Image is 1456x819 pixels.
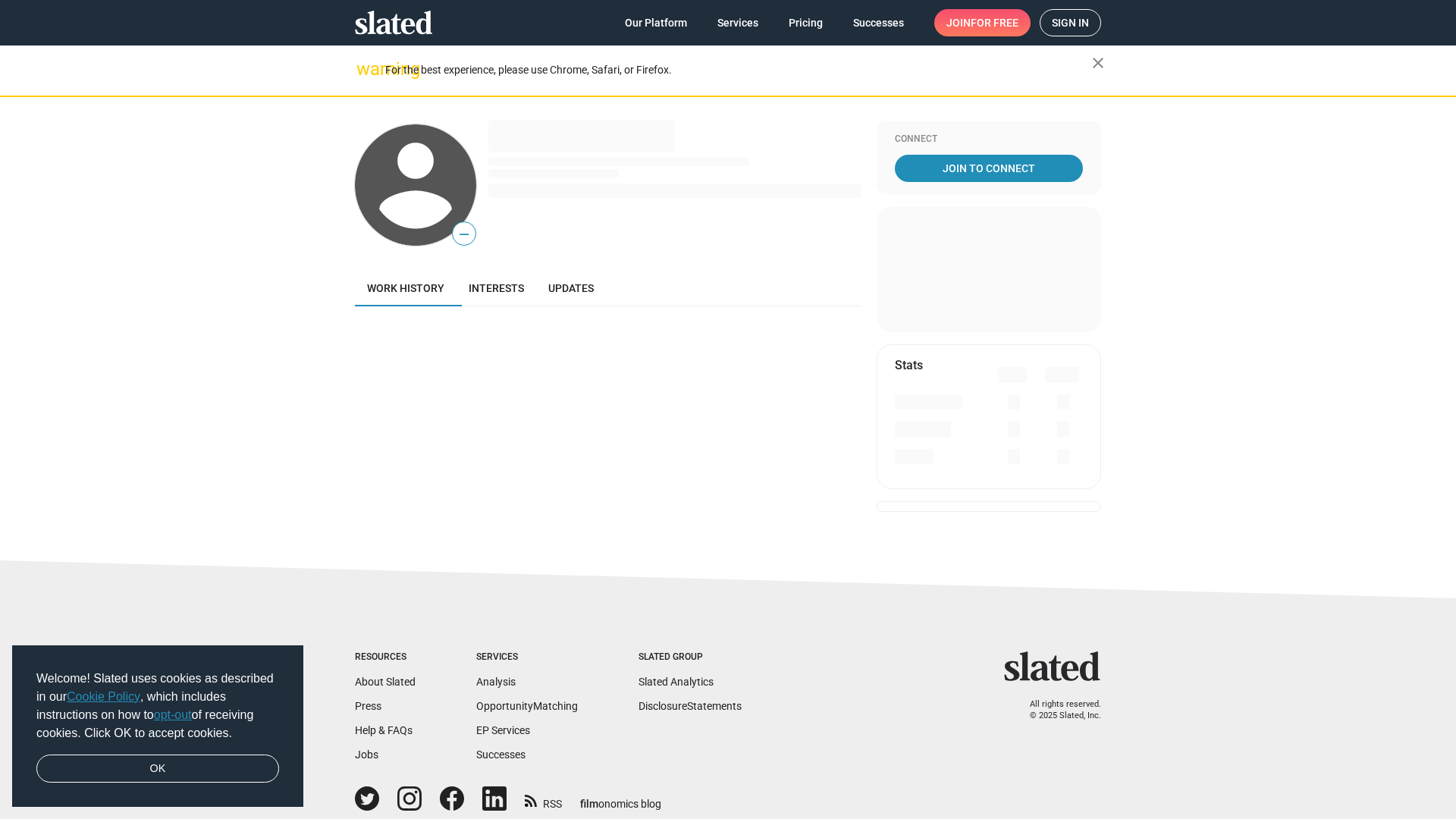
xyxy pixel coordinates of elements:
[895,357,923,373] mat-card-title: Stats
[946,9,1018,36] span: Join
[580,798,598,810] span: film
[705,9,770,36] a: Services
[453,224,475,244] span: —
[1014,699,1101,721] p: All rights reserved. © 2025 Slated, Inc.
[476,700,578,712] a: OpportunityMatching
[717,9,758,36] span: Services
[67,690,140,703] a: Cookie Policy
[536,270,606,306] a: Updates
[934,9,1031,36] a: Joinfor free
[1052,10,1089,36] span: Sign in
[476,651,578,664] div: Services
[12,645,303,808] div: cookieconsent
[789,9,823,36] span: Pricing
[895,155,1083,182] a: Join To Connect
[971,9,1018,36] span: for free
[895,133,1083,146] div: Connect
[476,748,526,761] a: Successes
[154,708,192,721] a: opt-out
[355,270,457,306] a: Work history
[476,724,530,736] a: EP Services
[525,788,562,811] a: RSS
[355,676,416,688] a: About Slated
[898,155,1080,182] span: Join To Connect
[356,60,375,78] mat-icon: warning
[841,9,916,36] a: Successes
[1089,54,1107,72] mat-icon: close
[639,700,742,712] a: DisclosureStatements
[355,700,381,712] a: Press
[613,9,699,36] a: Our Platform
[367,282,444,294] span: Work history
[469,282,524,294] span: Interests
[639,676,714,688] a: Slated Analytics
[548,282,594,294] span: Updates
[355,724,413,736] a: Help & FAQs
[777,9,835,36] a: Pricing
[1040,9,1101,36] a: Sign in
[355,748,378,761] a: Jobs
[580,785,661,811] a: filmonomics blog
[457,270,536,306] a: Interests
[36,755,279,783] a: dismiss cookie message
[36,670,279,742] span: Welcome! Slated uses cookies as described in our , which includes instructions on how to of recei...
[385,60,1092,80] div: For the best experience, please use Chrome, Safari, or Firefox.
[355,651,416,664] div: Resources
[476,676,516,688] a: Analysis
[639,651,742,664] div: Slated Group
[625,9,687,36] span: Our Platform
[853,9,904,36] span: Successes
